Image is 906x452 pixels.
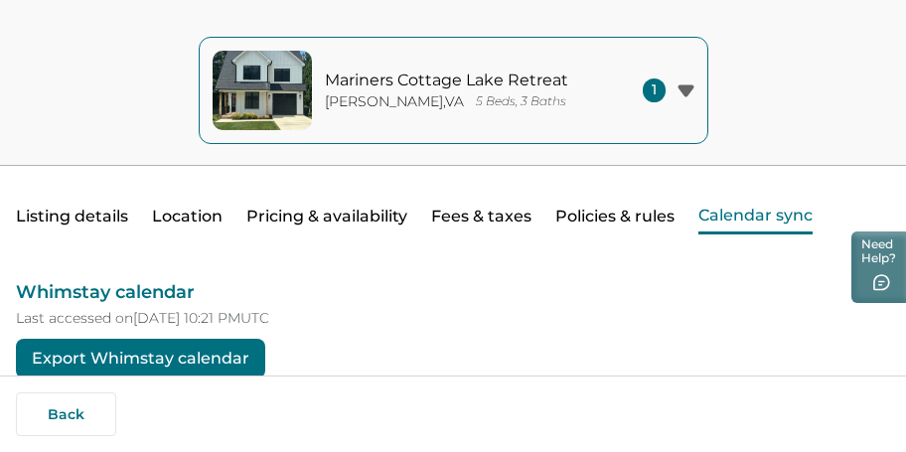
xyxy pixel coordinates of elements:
p: Last accessed on [DATE] 10:21 PM UTC [16,310,890,327]
span: 1 [643,78,666,102]
button: Back [16,392,116,436]
button: property-coverMariners Cottage Lake Retreat[PERSON_NAME],VA5 Beds, 3 Baths1 [199,37,708,144]
p: Whimstay calendar [16,280,890,304]
button: Export Whimstay calendar [16,339,265,378]
button: Policies & rules [555,200,675,234]
img: property-cover [213,51,312,130]
p: Mariners Cottage Lake Retreat [325,71,593,90]
button: Calendar sync [698,200,813,234]
button: Fees & taxes [431,200,531,234]
button: Pricing & availability [246,200,407,234]
button: Listing details [16,200,128,234]
p: 5 Beds, 3 Baths [476,94,566,109]
p: [PERSON_NAME] , VA [325,93,464,110]
button: Location [152,200,223,234]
